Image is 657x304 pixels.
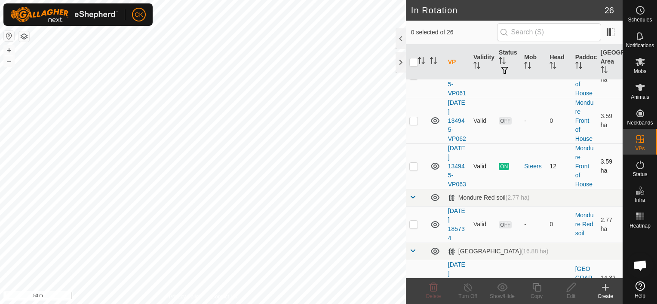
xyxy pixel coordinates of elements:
a: [GEOGRAPHIC_DATA] [575,265,593,299]
th: [GEOGRAPHIC_DATA] Area [597,45,623,80]
div: Create [588,292,623,300]
td: 3.59 ha [597,98,623,143]
span: 26 [605,4,614,17]
div: - [524,220,543,229]
a: Mondure Front of House [575,145,594,188]
span: Animals [631,94,649,100]
p-sorticon: Activate to sort [524,63,531,70]
div: Mondure Red soil [448,194,530,201]
span: OFF [499,221,512,228]
th: Validity [470,45,495,80]
th: VP [445,45,470,80]
p-sorticon: Activate to sort [575,63,582,70]
button: Reset Map [4,31,14,41]
div: [GEOGRAPHIC_DATA] [448,248,549,255]
td: 0 [546,98,571,143]
span: Notifications [626,43,654,48]
p-sorticon: Activate to sort [550,63,556,70]
a: [DATE] 185734 [448,207,465,241]
div: Copy [519,292,554,300]
span: Status [632,172,647,177]
input: Search (S) [497,23,601,41]
div: Open chat [627,252,653,278]
span: OFF [499,117,512,125]
td: 2.77 ha [597,206,623,243]
th: Head [546,45,571,80]
span: 0 selected of 26 [411,28,497,37]
span: Help [635,293,645,298]
div: Show/Hide [485,292,519,300]
td: 3.59 ha [597,143,623,189]
button: + [4,45,14,55]
p-sorticon: Activate to sort [499,58,506,65]
p-sorticon: Activate to sort [430,58,437,65]
button: – [4,56,14,67]
span: Infra [635,198,645,203]
th: Paddock [572,45,597,80]
button: Map Layers [19,31,29,42]
div: Edit [554,292,588,300]
span: Neckbands [627,120,653,125]
th: Mob [521,45,546,80]
span: ON [499,163,509,170]
a: [DATE] 134945-VP063 [448,145,466,188]
a: Help [623,278,657,302]
span: Schedules [628,17,652,22]
td: Valid [470,98,495,143]
span: Heatmap [629,223,651,228]
td: Valid [470,143,495,189]
a: Privacy Policy [169,293,201,301]
p-sorticon: Activate to sort [418,58,425,65]
span: (2.77 ha) [506,194,530,201]
span: (16.88 ha) [521,248,549,255]
span: VPs [635,146,645,151]
p-sorticon: Activate to sort [473,63,480,70]
span: Delete [426,293,441,299]
td: Valid [470,206,495,243]
span: CK [135,10,143,19]
a: [DATE] 114806-VP024 [448,261,466,304]
h2: In Rotation [411,5,605,15]
a: Mondure Front of House [575,99,594,142]
p-sorticon: Activate to sort [601,67,608,74]
th: Status [495,45,521,80]
a: [DATE] 134945-VP062 [448,99,466,142]
a: Mondure Red soil [575,212,594,237]
td: 0 [546,206,571,243]
a: [DATE] 134945-VP061 [448,54,466,97]
img: Gallagher Logo [10,7,118,22]
span: Mobs [634,69,646,74]
div: Steers [524,162,543,171]
td: 12 [546,143,571,189]
div: - [524,116,543,125]
a: Mondure Front of House [575,54,594,97]
div: Turn Off [451,292,485,300]
a: Contact Us [212,293,237,301]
